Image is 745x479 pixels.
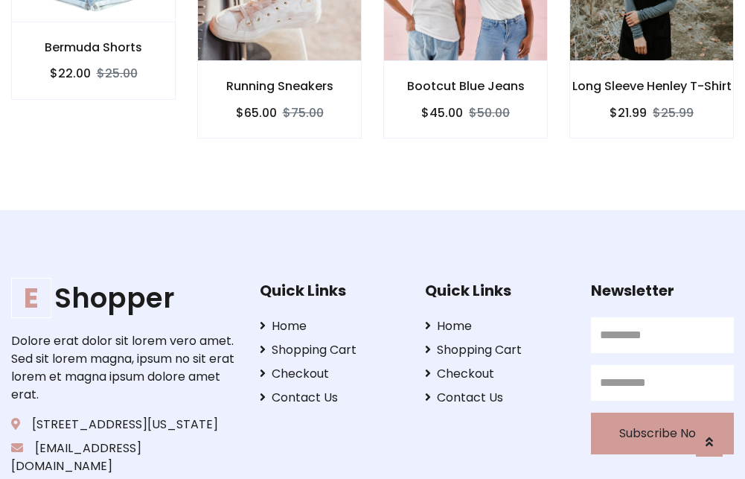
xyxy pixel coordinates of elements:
[11,282,237,314] a: EShopper
[260,389,403,407] a: Contact Us
[425,317,568,335] a: Home
[260,365,403,383] a: Checkout
[97,65,138,82] del: $25.00
[50,66,91,80] h6: $22.00
[260,341,403,359] a: Shopping Cart
[653,104,694,121] del: $25.99
[260,282,403,299] h5: Quick Links
[570,79,733,93] h6: Long Sleeve Henley T-Shirt
[236,106,277,120] h6: $65.00
[591,282,734,299] h5: Newsletter
[425,282,568,299] h5: Quick Links
[421,106,463,120] h6: $45.00
[469,104,510,121] del: $50.00
[11,416,237,434] p: [STREET_ADDRESS][US_STATE]
[283,104,324,121] del: $75.00
[591,413,734,454] button: Subscribe Now
[260,317,403,335] a: Home
[425,389,568,407] a: Contact Us
[384,79,547,93] h6: Bootcut Blue Jeans
[11,440,237,475] p: [EMAIL_ADDRESS][DOMAIN_NAME]
[11,332,237,404] p: Dolore erat dolor sit lorem vero amet. Sed sit lorem magna, ipsum no sit erat lorem et magna ipsu...
[425,365,568,383] a: Checkout
[12,40,175,54] h6: Bermuda Shorts
[11,282,237,314] h1: Shopper
[11,278,51,318] span: E
[610,106,647,120] h6: $21.99
[198,79,361,93] h6: Running Sneakers
[425,341,568,359] a: Shopping Cart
